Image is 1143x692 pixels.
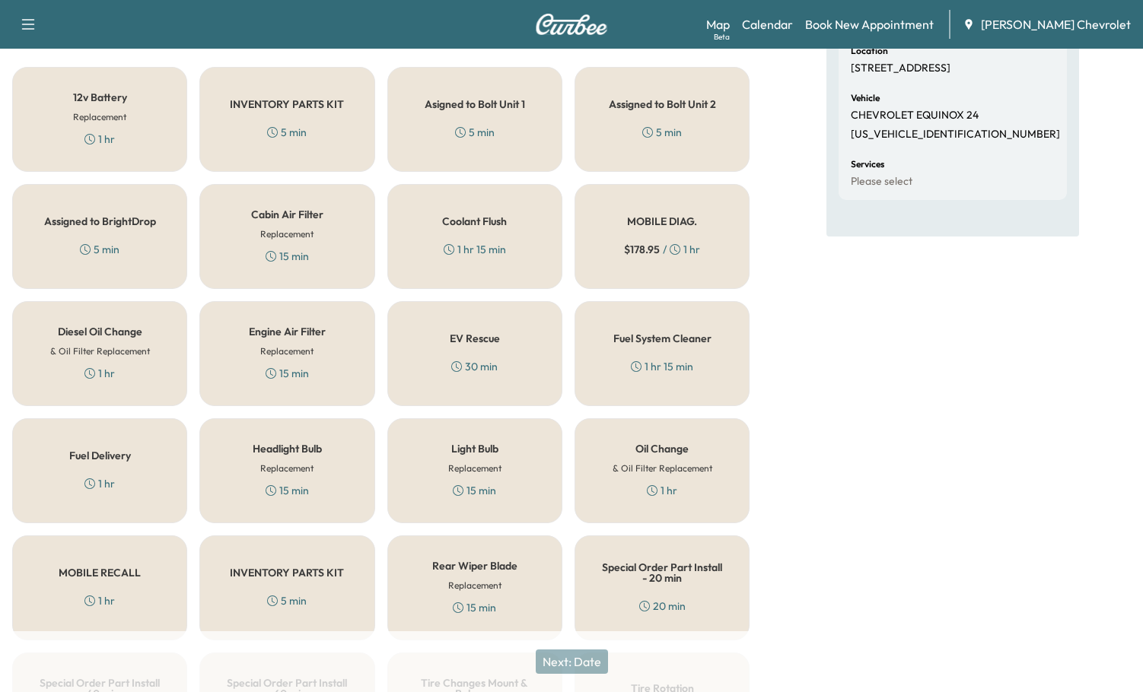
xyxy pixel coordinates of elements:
h5: MOBILE DIAG. [627,216,697,227]
h5: Headlight Bulb [253,443,322,454]
div: 15 min [453,600,496,615]
h6: Location [851,46,888,56]
h5: INVENTORY PARTS KIT [230,567,344,578]
h6: & Oil Filter Replacement [613,462,712,475]
div: 5 min [267,125,307,140]
div: 5 min [80,242,119,257]
div: 20 min [639,598,686,614]
div: 1 hr [84,132,115,147]
h5: Asigned to Bolt Unit 1 [425,99,525,110]
h5: MOBILE RECALL [59,567,141,578]
div: 1 hr 15 min [631,359,693,374]
h6: Replacement [448,462,501,475]
h5: Light Bulb [451,443,498,454]
div: 15 min [266,483,309,498]
h5: EV Rescue [450,333,500,344]
h6: Replacement [260,462,314,475]
div: 5 min [642,125,682,140]
h5: 12v Battery [73,92,127,103]
h5: Fuel System Cleaner [613,333,712,344]
h6: Replacement [260,227,314,241]
h5: Diesel Oil Change [58,326,142,337]
p: Please select [851,175,912,189]
div: 5 min [267,593,307,608]
h6: Replacement [448,579,501,592]
div: 1 hr [647,483,677,498]
h5: Engine Air Filter [249,326,326,337]
div: 1 hr 15 min [444,242,506,257]
h5: Oil Change [635,443,689,454]
img: Curbee Logo [535,14,608,35]
p: CHEVROLET EQUINOX 24 [851,109,979,122]
div: 15 min [453,483,496,498]
a: Book New Appointment [805,15,934,33]
div: / 1 hr [624,242,700,257]
h6: & Oil Filter Replacement [50,344,150,358]
a: Calendar [742,15,793,33]
h5: Cabin Air Filter [251,209,323,220]
span: [PERSON_NAME] Chevrolet [981,15,1131,33]
h6: Vehicle [851,94,880,103]
h5: Assigned to Bolt Unit 2 [609,99,716,110]
div: 15 min [266,366,309,381]
p: [US_VEHICLE_IDENTIFICATION_NUMBER] [851,128,1060,141]
h6: Services [851,160,884,169]
a: MapBeta [706,15,730,33]
h5: INVENTORY PARTS KIT [230,99,344,110]
span: $ 178.95 [624,242,660,257]
div: 1 hr [84,476,115,491]
h5: Assigned to BrightDrop [44,216,156,227]
div: Beta [714,31,730,43]
h6: Replacement [73,110,126,124]
h5: Special Order Part Install - 20 min [600,562,724,583]
div: 30 min [451,359,498,374]
div: 15 min [266,249,309,264]
h6: Replacement [260,344,314,358]
div: 1 hr [84,366,115,381]
h5: Rear Wiper Blade [432,560,517,571]
h5: Coolant Flush [442,216,507,227]
div: 1 hr [84,593,115,608]
h5: Fuel Delivery [69,450,131,461]
p: [STREET_ADDRESS] [851,62,950,75]
div: 5 min [455,125,495,140]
